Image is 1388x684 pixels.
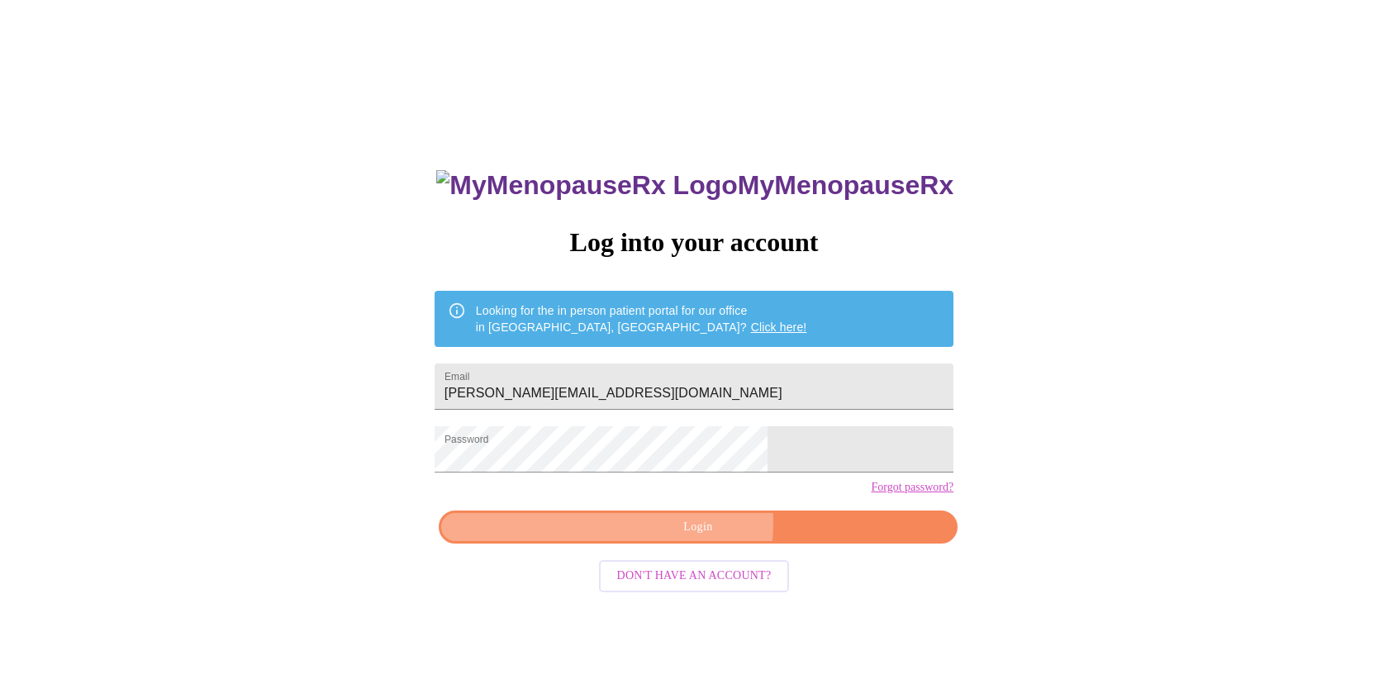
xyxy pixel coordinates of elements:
button: Login [439,511,958,544]
h3: Log into your account [435,227,953,258]
a: Forgot password? [871,481,953,494]
div: Looking for the in person patient portal for our office in [GEOGRAPHIC_DATA], [GEOGRAPHIC_DATA]? [476,296,807,342]
a: Don't have an account? [595,568,794,582]
a: Click here! [751,321,807,334]
img: MyMenopauseRx Logo [436,170,737,201]
h3: MyMenopauseRx [436,170,953,201]
button: Don't have an account? [599,560,790,592]
span: Don't have an account? [617,566,772,587]
span: Login [458,517,939,538]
